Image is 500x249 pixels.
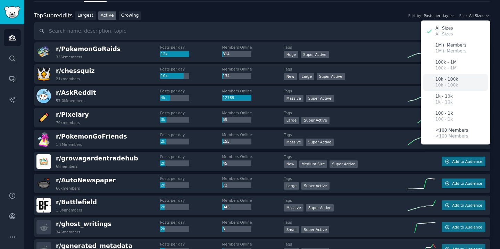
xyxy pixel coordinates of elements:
div: Sort by [408,13,421,18]
span: r/ growagardentradehub [56,155,138,162]
span: Add to Audience [452,181,482,186]
div: Large [299,73,315,80]
p: 10k - 100k [435,76,458,83]
div: 10k [160,73,189,79]
div: New [284,73,297,80]
div: Super Active [301,182,330,190]
span: Add to Audience [452,225,482,230]
dt: Tags [284,67,408,72]
div: New [284,160,297,168]
img: AutoNewspaper [36,176,51,191]
span: r/ AutoNewspaper [56,177,116,184]
div: 2k [160,182,189,189]
div: 2k [160,139,189,145]
dt: Members Online [222,89,284,93]
dt: Posts per day [160,67,222,72]
a: Growing [119,11,141,20]
p: <100 Members [435,127,468,134]
img: Battlefield [36,198,51,213]
div: 3 [222,226,251,232]
p: 10k - 100k [435,82,458,89]
dt: Members Online [222,110,284,115]
dt: Posts per day [160,132,222,137]
span: r/ PokemonGoRaids [56,45,120,52]
p: 1k - 10k [435,99,453,106]
dt: Posts per day [160,45,222,50]
div: 57.0M members [56,98,84,103]
div: Massive [284,139,303,146]
div: Super Active [330,160,358,168]
button: Add to Audience [442,157,485,166]
div: Super Active [301,226,330,233]
p: 1k - 10k [435,93,453,100]
span: r/ ghost_writings [56,221,111,227]
img: AskReddit [36,89,51,103]
div: 72 [222,182,251,189]
div: 2k [160,204,189,210]
div: 345 members [56,230,80,234]
dt: Members Online [222,220,284,225]
p: 1M+ Members [435,48,466,55]
p: All Sizes [435,31,453,38]
input: Search name, description, topic [34,22,490,40]
p: 1M+ Members [435,42,466,49]
div: Super Active [317,73,345,80]
div: 70k members [56,120,80,125]
div: 2k [160,160,189,167]
div: Super Active [301,51,329,58]
dt: Tags [284,242,408,247]
p: 100k - 1M [435,65,457,72]
dt: Tags [284,110,408,115]
div: 336k members [56,55,82,59]
dt: Members Online [222,132,284,137]
img: PokemonGoFriends [36,132,51,147]
dt: Posts per day [160,220,222,225]
div: 45 [222,160,251,167]
div: Super Active [306,139,334,146]
span: All Sizes [469,13,484,18]
dt: Members Online [222,67,284,72]
div: 3k [160,117,189,123]
dt: Tags [284,154,408,159]
a: Largest [75,11,96,20]
div: 2k [160,226,189,232]
dt: Members Online [222,45,284,50]
div: Super Active [301,117,330,124]
div: Massive [284,95,303,102]
div: 12k [160,51,189,57]
dt: Posts per day [160,154,222,159]
div: 155 [222,139,251,145]
div: Huge [284,51,299,58]
button: Add to Audience [442,200,485,210]
div: 6k members [56,164,78,169]
img: GummySearch logo [4,6,20,18]
dt: Tags [284,45,408,50]
div: 943 [222,204,251,210]
dt: Posts per day [160,198,222,203]
span: Add to Audience [452,159,482,164]
dt: Posts per day [160,89,222,93]
p: 100 - 1k [435,110,453,117]
span: r/ PokemonGoFriends [56,133,127,140]
div: Medium Size [299,160,327,168]
button: Add to Audience [442,222,485,232]
dt: Members Online [222,242,284,247]
img: PokemonGoRaids [36,45,51,59]
div: 12789 [222,95,251,101]
dt: Members Online [222,176,284,181]
img: chessquiz [36,67,51,81]
p: <100 Members [435,133,468,140]
div: Super Active [306,204,334,211]
div: Massive [284,204,303,211]
div: Large [284,117,299,124]
dt: Posts per day [160,242,222,247]
div: Top Subreddits [34,11,73,20]
span: r/ Pixelary [56,111,89,118]
div: Small [284,226,299,233]
div: 4k [160,95,189,101]
div: 21k members [56,76,80,81]
div: 1.3M members [56,208,82,213]
p: 100 - 1k [435,116,453,123]
p: All Sizes [435,25,453,32]
p: 100k - 1M [435,59,457,66]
